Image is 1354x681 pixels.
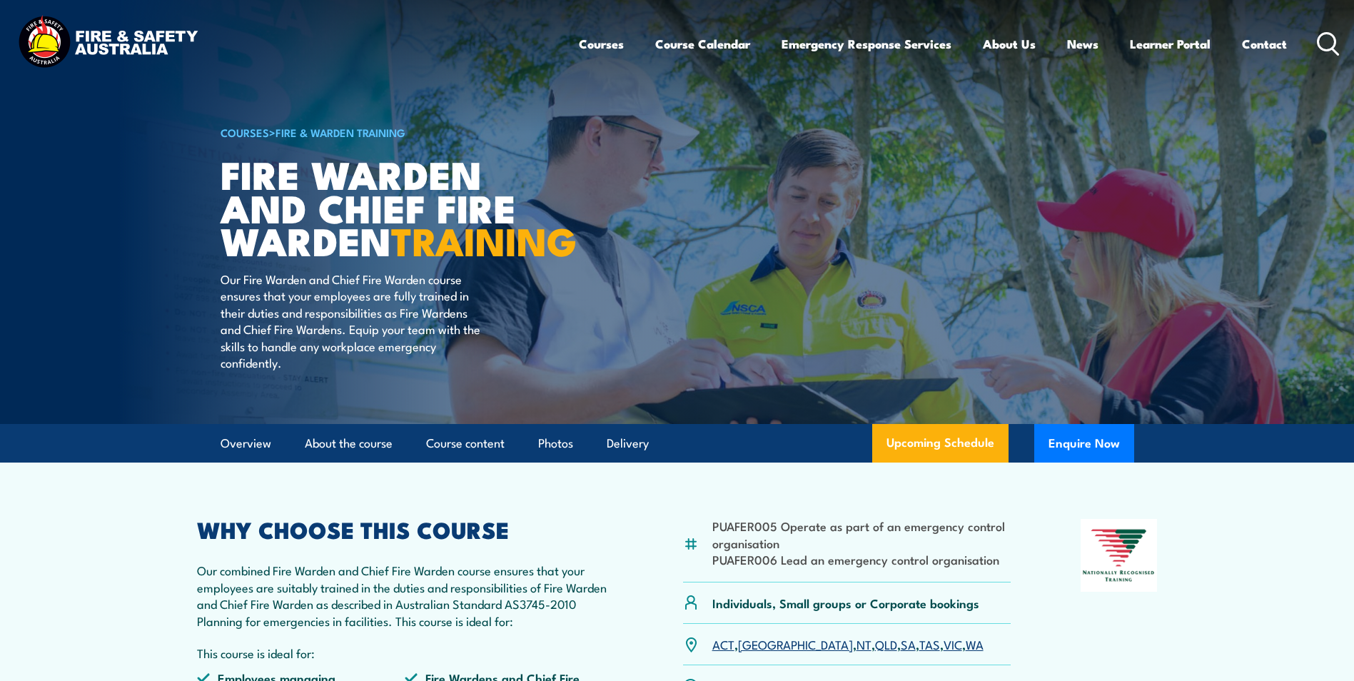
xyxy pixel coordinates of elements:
[426,425,505,463] a: Course content
[1081,519,1158,592] img: Nationally Recognised Training logo.
[579,25,624,63] a: Courses
[391,210,577,269] strong: TRAINING
[538,425,573,463] a: Photos
[712,518,1011,551] li: PUAFER005 Operate as part of an emergency control organisation
[857,635,871,652] a: NT
[221,124,269,140] a: COURSES
[782,25,951,63] a: Emergency Response Services
[944,635,962,652] a: VIC
[276,124,405,140] a: Fire & Warden Training
[1242,25,1287,63] a: Contact
[712,636,984,652] p: , , , , , , ,
[966,635,984,652] a: WA
[983,25,1036,63] a: About Us
[712,551,1011,567] li: PUAFER006 Lead an emergency control organisation
[872,424,1009,463] a: Upcoming Schedule
[221,157,573,257] h1: Fire Warden and Chief Fire Warden
[305,425,393,463] a: About the course
[1130,25,1211,63] a: Learner Portal
[607,425,649,463] a: Delivery
[738,635,853,652] a: [GEOGRAPHIC_DATA]
[221,425,271,463] a: Overview
[1067,25,1098,63] a: News
[221,123,573,141] h6: >
[1034,424,1134,463] button: Enquire Now
[655,25,750,63] a: Course Calendar
[221,271,481,370] p: Our Fire Warden and Chief Fire Warden course ensures that your employees are fully trained in the...
[875,635,897,652] a: QLD
[919,635,940,652] a: TAS
[712,635,734,652] a: ACT
[197,519,614,539] h2: WHY CHOOSE THIS COURSE
[901,635,916,652] a: SA
[712,595,979,611] p: Individuals, Small groups or Corporate bookings
[197,645,614,661] p: This course is ideal for:
[197,562,614,629] p: Our combined Fire Warden and Chief Fire Warden course ensures that your employees are suitably tr...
